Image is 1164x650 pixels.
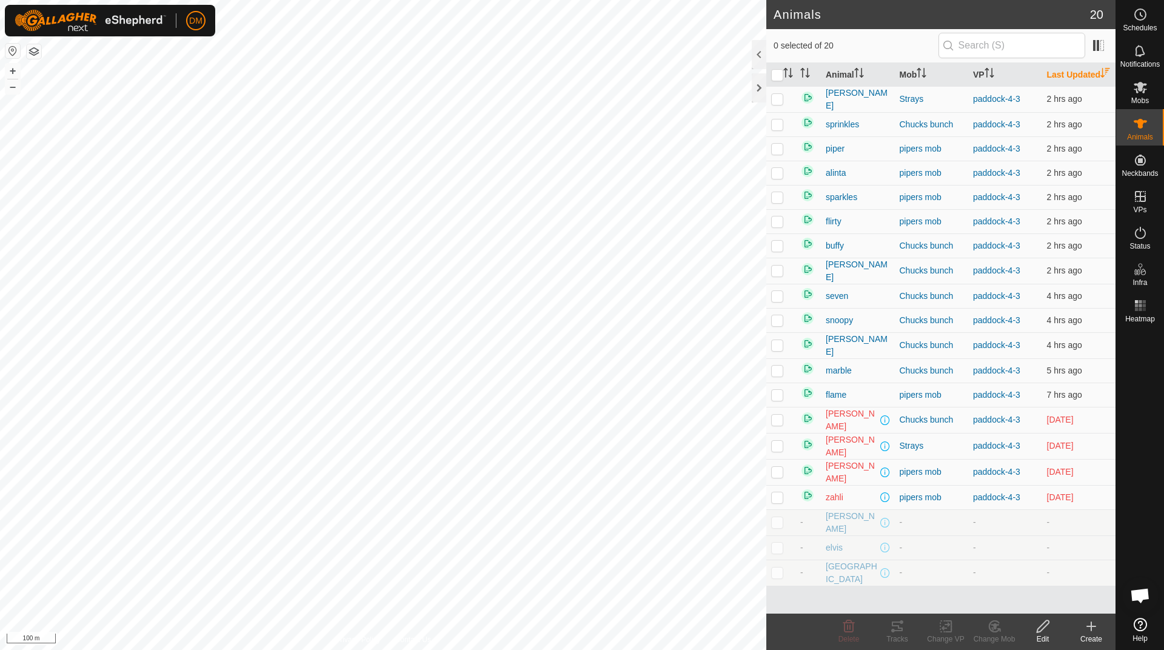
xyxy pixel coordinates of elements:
[800,139,815,154] img: returning on
[826,314,853,327] span: snoopy
[1047,94,1082,104] span: 3 Oct 2025, 9:36 am
[1047,366,1082,375] span: 3 Oct 2025, 6:36 am
[335,634,381,645] a: Privacy Policy
[900,389,964,401] div: pipers mob
[973,144,1020,153] a: paddock-4-3
[800,262,815,276] img: returning on
[1047,390,1082,400] span: 3 Oct 2025, 4:36 am
[1132,635,1148,642] span: Help
[800,311,815,326] img: returning on
[900,414,964,426] div: Chucks bunch
[973,216,1020,226] a: paddock-4-3
[5,79,20,94] button: –
[973,168,1020,178] a: paddock-4-3
[973,119,1020,129] a: paddock-4-3
[800,70,810,79] p-sorticon: Activate to sort
[900,240,964,252] div: Chucks bunch
[1122,577,1159,614] div: Open chat
[5,44,20,58] button: Reset Map
[27,44,41,59] button: Map Layers
[968,63,1042,87] th: VP
[1047,467,1074,477] span: 1 Oct 2025, 9:06 pm
[873,634,921,645] div: Tracks
[900,215,964,228] div: pipers mob
[1047,216,1082,226] span: 3 Oct 2025, 9:36 am
[973,568,976,577] app-display-virtual-paddock-transition: -
[800,463,815,478] img: returning on
[826,240,844,252] span: buffy
[826,407,878,433] span: [PERSON_NAME]
[900,440,964,452] div: Strays
[1047,291,1082,301] span: 3 Oct 2025, 7:06 am
[854,70,864,79] p-sorticon: Activate to sort
[973,266,1020,275] a: paddock-4-3
[1047,192,1082,202] span: 3 Oct 2025, 9:36 am
[821,63,895,87] th: Animal
[783,70,793,79] p-sorticon: Activate to sort
[800,236,815,251] img: returning on
[1047,266,1082,275] span: 3 Oct 2025, 9:36 am
[973,366,1020,375] a: paddock-4-3
[900,491,964,504] div: pipers mob
[1018,634,1067,645] div: Edit
[1067,634,1115,645] div: Create
[938,33,1085,58] input: Search (S)
[973,492,1020,502] a: paddock-4-3
[900,118,964,131] div: Chucks bunch
[1116,613,1164,647] a: Help
[826,364,852,377] span: marble
[15,10,166,32] img: Gallagher Logo
[1047,144,1082,153] span: 3 Oct 2025, 9:36 am
[973,94,1020,104] a: paddock-4-3
[800,164,815,178] img: returning on
[900,191,964,204] div: pipers mob
[1127,133,1153,141] span: Animals
[826,510,878,535] span: [PERSON_NAME]
[1129,243,1150,250] span: Status
[1132,279,1147,286] span: Infra
[900,466,964,478] div: pipers mob
[826,389,846,401] span: flame
[800,337,815,351] img: returning on
[1047,517,1050,527] span: -
[800,437,815,452] img: returning on
[826,290,848,303] span: seven
[1125,315,1155,323] span: Heatmap
[900,93,964,106] div: Strays
[973,415,1020,424] a: paddock-4-3
[826,142,845,155] span: piper
[900,314,964,327] div: Chucks bunch
[1047,543,1050,552] span: -
[1122,170,1158,177] span: Neckbands
[800,90,815,105] img: returning on
[826,560,878,586] span: [GEOGRAPHIC_DATA]
[973,467,1020,477] a: paddock-4-3
[774,7,1090,22] h2: Animals
[900,142,964,155] div: pipers mob
[1047,168,1082,178] span: 3 Oct 2025, 9:36 am
[826,333,890,358] span: [PERSON_NAME]
[900,339,964,352] div: Chucks bunch
[1123,24,1157,32] span: Schedules
[973,340,1020,350] a: paddock-4-3
[973,390,1020,400] a: paddock-4-3
[973,543,976,552] app-display-virtual-paddock-transition: -
[838,635,860,643] span: Delete
[900,541,964,554] div: -
[970,634,1018,645] div: Change Mob
[395,634,431,645] a: Contact Us
[1100,70,1110,79] p-sorticon: Activate to sort
[1090,5,1103,24] span: 20
[1047,241,1082,250] span: 3 Oct 2025, 9:36 am
[826,167,846,179] span: alinta
[973,192,1020,202] a: paddock-4-3
[826,541,843,554] span: elvis
[800,188,815,203] img: returning on
[1042,63,1116,87] th: Last Updated
[973,441,1020,451] a: paddock-4-3
[1120,61,1160,68] span: Notifications
[826,191,857,204] span: sparkles
[826,460,878,485] span: [PERSON_NAME]
[826,215,841,228] span: flirty
[826,491,843,504] span: zahli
